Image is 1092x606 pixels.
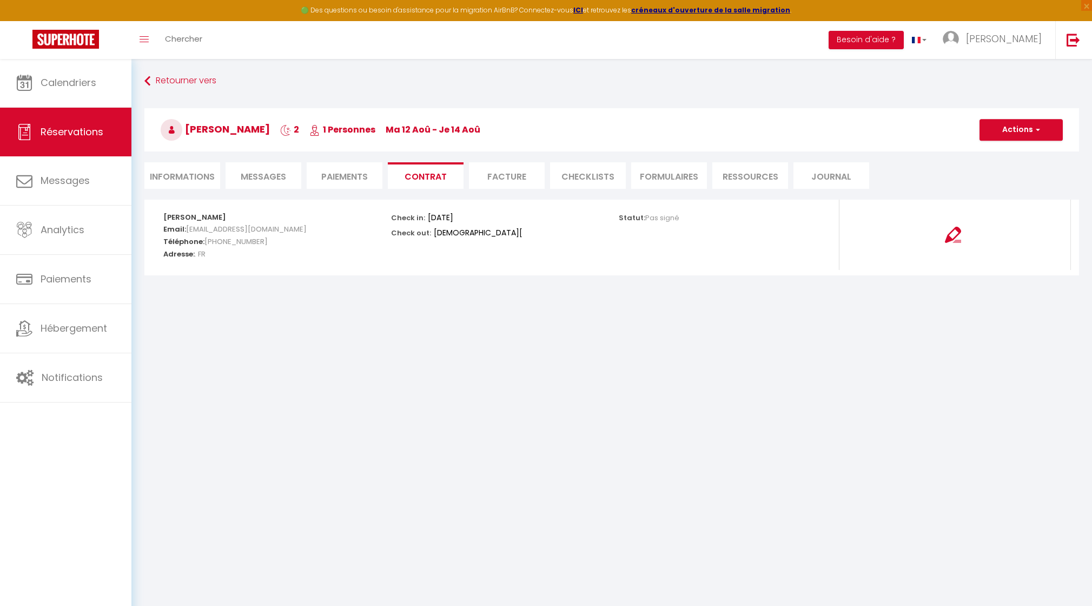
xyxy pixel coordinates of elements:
[309,123,375,136] span: 1 Personnes
[41,125,103,139] span: Réservations
[631,5,790,15] a: créneaux d'ouverture de la salle migration
[550,162,626,189] li: CHECKLISTS
[41,174,90,187] span: Messages
[829,31,904,49] button: Besoin d'aide ?
[41,272,91,286] span: Paiements
[573,5,583,15] a: ICI
[161,122,270,136] span: [PERSON_NAME]
[966,32,1042,45] span: [PERSON_NAME]
[935,21,1055,59] a: ... [PERSON_NAME]
[32,30,99,49] img: Super Booking
[1067,33,1080,47] img: logout
[165,33,202,44] span: Chercher
[42,371,103,384] span: Notifications
[943,31,959,47] img: ...
[391,226,431,238] p: Check out:
[469,162,545,189] li: Facture
[163,236,204,247] strong: Téléphone:
[307,162,382,189] li: Paiements
[388,162,464,189] li: Contrat
[163,249,195,259] strong: Adresse:
[631,162,707,189] li: FORMULAIRES
[144,162,220,189] li: Informations
[163,212,226,222] strong: [PERSON_NAME]
[386,123,480,136] span: ma 12 Aoû - je 14 Aoû
[793,162,869,189] li: Journal
[186,221,307,237] span: [EMAIL_ADDRESS][DOMAIN_NAME]
[645,213,679,223] span: Pas signé
[41,223,84,236] span: Analytics
[712,162,788,189] li: Ressources
[41,321,107,335] span: Hébergement
[980,119,1063,141] button: Actions
[157,21,210,59] a: Chercher
[280,123,299,136] span: 2
[241,170,286,183] span: Messages
[41,76,96,89] span: Calendriers
[619,210,679,223] p: Statut:
[204,234,268,249] span: [PHONE_NUMBER]
[391,210,425,223] p: Check in:
[163,224,186,234] strong: Email:
[195,246,206,262] span: . FR
[144,71,1079,91] a: Retourner vers
[945,227,961,243] img: signing-contract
